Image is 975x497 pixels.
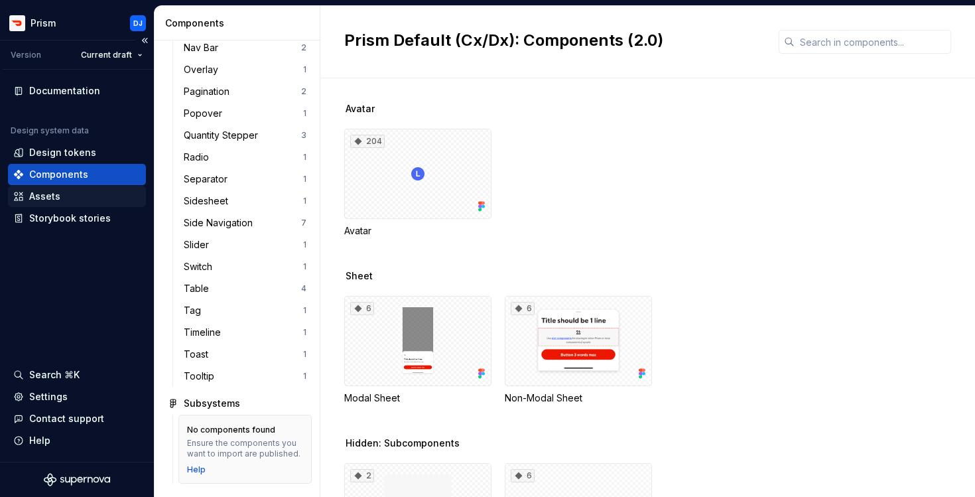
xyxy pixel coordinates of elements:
div: 1 [303,174,306,184]
div: 1 [303,305,306,316]
div: 7 [301,218,306,228]
div: Modal Sheet [344,391,491,405]
div: 6Modal Sheet [344,296,491,405]
a: Toast1 [178,344,312,365]
div: 2 [350,469,374,482]
div: Non-Modal Sheet [505,391,652,405]
div: Tag [184,304,206,317]
div: Components [29,168,88,181]
svg: Supernova Logo [44,473,110,486]
button: Collapse sidebar [135,31,154,50]
div: Radio [184,151,214,164]
div: 2 [301,86,306,97]
h2: Prism Default (Cx/Dx): Components (2.0) [344,30,763,51]
div: 1 [303,327,306,338]
img: bd52d190-91a7-4889-9e90-eccda45865b1.png [9,15,25,31]
div: 1 [303,196,306,206]
div: Storybook stories [29,212,111,225]
a: Subsystems [162,393,312,414]
div: 1 [303,108,306,119]
div: Design tokens [29,146,96,159]
a: Side Navigation7 [178,212,312,234]
a: Overlay1 [178,59,312,80]
span: Hidden: Subcomponents [346,437,460,450]
button: Current draft [75,46,149,64]
div: 6 [511,469,535,482]
div: 1 [303,152,306,163]
a: Radio1 [178,147,312,168]
a: Sidesheet1 [178,190,312,212]
div: 6 [350,302,374,315]
div: Tooltip [184,370,220,383]
div: Nav Bar [184,41,224,54]
a: Popover1 [178,103,312,124]
a: Design tokens [8,142,146,163]
div: Assets [29,190,60,203]
a: Timeline1 [178,322,312,343]
div: 1 [303,261,306,272]
div: Quantity Stepper [184,129,263,142]
div: 1 [303,240,306,250]
div: Search ⌘K [29,368,80,382]
div: Documentation [29,84,100,98]
div: Version [11,50,41,60]
a: Quantity Stepper3 [178,125,312,146]
div: 1 [303,371,306,382]
div: 1 [303,349,306,360]
span: Sheet [346,269,373,283]
div: Components [165,17,314,30]
div: Avatar [344,224,491,238]
div: 204 [350,135,385,148]
div: 3 [301,130,306,141]
div: Toast [184,348,214,361]
a: Nav Bar2 [178,37,312,58]
a: Assets [8,186,146,207]
div: 1 [303,64,306,75]
div: Table [184,282,214,295]
a: Tag1 [178,300,312,321]
div: Slider [184,238,214,251]
div: No components found [187,425,275,435]
div: 4 [301,283,306,294]
a: Slider1 [178,234,312,255]
div: Sidesheet [184,194,233,208]
a: Switch1 [178,256,312,277]
button: Help [8,430,146,451]
div: Timeline [184,326,226,339]
a: Storybook stories [8,208,146,229]
div: 6Non-Modal Sheet [505,296,652,405]
div: Overlay [184,63,224,76]
div: Switch [184,260,218,273]
div: Ensure the components you want to import are published. [187,438,303,459]
button: Contact support [8,408,146,429]
a: Help [187,464,206,475]
div: Popover [184,107,227,120]
div: Pagination [184,85,235,98]
div: DJ [133,18,143,29]
div: 204Avatar [344,129,491,238]
span: Avatar [346,102,375,115]
a: Table4 [178,278,312,299]
div: 6 [511,302,535,315]
a: Documentation [8,80,146,102]
a: Settings [8,386,146,407]
button: PrismDJ [3,9,151,37]
a: Components [8,164,146,185]
div: Help [29,434,50,447]
button: Search ⌘K [8,364,146,386]
div: 2 [301,42,306,53]
a: Pagination2 [178,81,312,102]
div: Design system data [11,125,89,136]
div: Prism [31,17,56,30]
div: Separator [184,173,233,186]
div: Contact support [29,412,104,425]
input: Search in components... [795,30,951,54]
a: Tooltip1 [178,366,312,387]
div: Side Navigation [184,216,258,230]
div: Settings [29,390,68,403]
div: Subsystems [184,397,240,410]
a: Separator1 [178,169,312,190]
span: Current draft [81,50,132,60]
